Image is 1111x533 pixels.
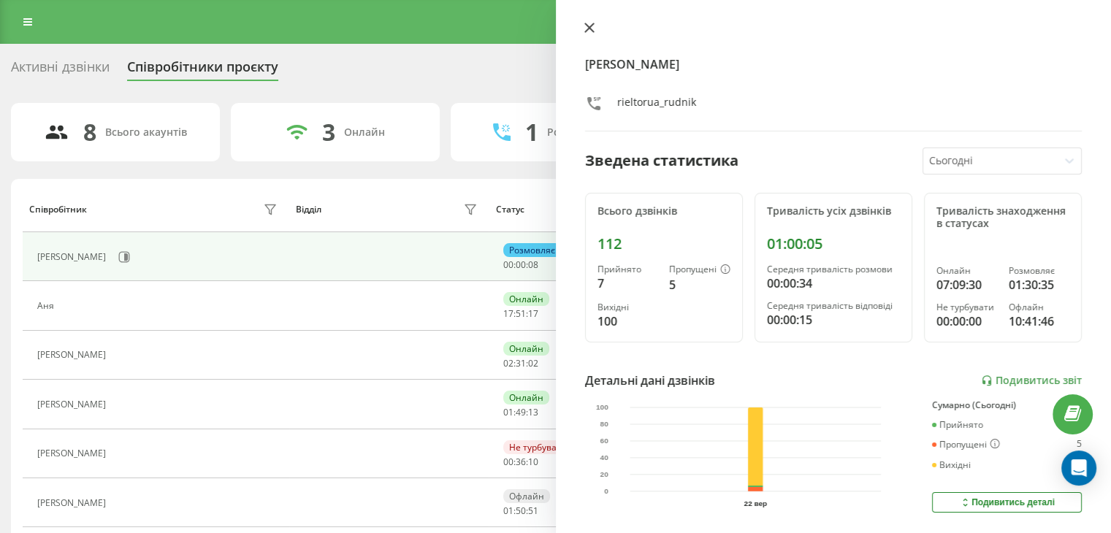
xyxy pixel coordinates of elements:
[503,292,549,306] div: Онлайн
[767,301,900,311] div: Середня тривалість відповіді
[503,391,549,404] div: Онлайн
[37,350,110,360] div: [PERSON_NAME]
[600,471,608,479] text: 20
[503,260,538,270] div: : :
[503,258,513,271] span: 00
[37,252,110,262] div: [PERSON_NAME]
[322,118,335,146] div: 3
[767,311,900,329] div: 00:00:15
[600,454,608,462] text: 40
[932,439,1000,450] div: Пропущені
[598,264,657,275] div: Прийнято
[585,372,715,389] div: Детальні дані дзвінків
[767,275,900,292] div: 00:00:34
[503,440,573,454] div: Не турбувати
[596,404,608,412] text: 100
[503,489,550,503] div: Офлайн
[528,258,538,271] span: 08
[600,421,608,429] text: 80
[1077,439,1082,450] div: 5
[516,357,526,369] span: 31
[525,118,538,146] div: 1
[83,118,96,146] div: 8
[528,307,538,320] span: 17
[932,460,971,470] div: Вихідні
[503,505,513,517] span: 01
[617,95,696,116] div: rieltorua_rudnik
[585,55,1083,73] h4: [PERSON_NAME]
[516,406,526,418] span: 49
[29,204,87,215] div: Співробітник
[516,258,526,271] span: 00
[127,59,278,82] div: Співробітники проєкту
[669,276,730,294] div: 5
[936,276,997,294] div: 07:09:30
[516,505,526,517] span: 50
[503,358,538,369] div: : :
[528,505,538,517] span: 51
[932,492,1082,513] button: Подивитись деталі
[37,498,110,508] div: [PERSON_NAME]
[598,235,730,253] div: 112
[1009,312,1069,330] div: 10:41:46
[528,406,538,418] span: 13
[528,357,538,369] span: 02
[503,406,513,418] span: 01
[744,499,768,507] text: 22 вер
[936,266,997,276] div: Онлайн
[598,302,657,312] div: Вихідні
[959,496,1055,508] div: Подивитись деталі
[936,312,997,330] div: 00:00:00
[598,275,657,292] div: 7
[503,407,538,418] div: : :
[503,307,513,320] span: 17
[585,150,738,172] div: Зведена статистика
[767,264,900,275] div: Середня тривалість розмови
[296,204,321,215] div: Відділ
[516,307,526,320] span: 51
[598,312,657,330] div: 100
[547,126,618,139] div: Розмовляють
[1009,266,1069,276] div: Розмовляє
[503,457,538,467] div: : :
[503,456,513,468] span: 00
[936,205,1069,230] div: Тривалість знаходження в статусах
[11,59,110,82] div: Активні дзвінки
[37,301,58,311] div: Аня
[503,342,549,356] div: Онлайн
[1009,276,1069,294] div: 01:30:35
[528,456,538,468] span: 10
[496,204,524,215] div: Статус
[981,375,1082,387] a: Подивитись звіт
[37,448,110,459] div: [PERSON_NAME]
[669,264,730,276] div: Пропущені
[932,420,983,430] div: Прийнято
[932,400,1082,410] div: Сумарно (Сьогодні)
[598,205,730,218] div: Всього дзвінків
[516,456,526,468] span: 36
[767,205,900,218] div: Тривалість усіх дзвінків
[503,506,538,516] div: : :
[503,243,561,257] div: Розмовляє
[1061,450,1096,486] div: Open Intercom Messenger
[344,126,385,139] div: Онлайн
[105,126,187,139] div: Всього акаунтів
[37,399,110,410] div: [PERSON_NAME]
[503,357,513,369] span: 02
[767,235,900,253] div: 01:00:05
[936,302,997,312] div: Не турбувати
[604,488,608,496] text: 0
[600,437,608,445] text: 60
[1009,302,1069,312] div: Офлайн
[503,309,538,319] div: : :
